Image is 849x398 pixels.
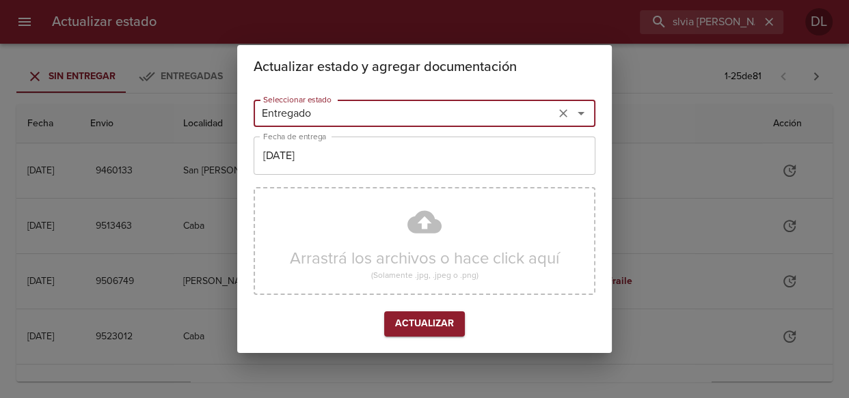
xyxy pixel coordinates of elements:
button: Actualizar [384,311,465,337]
div: Arrastrá los archivos o hace click aquí(Solamente .jpg, .jpeg o .png) [254,187,595,295]
button: Abrir [571,104,591,123]
span: Actualizar [395,315,454,332]
button: Limpiar [554,104,573,123]
h2: Actualizar estado y agregar documentación [254,56,595,78]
